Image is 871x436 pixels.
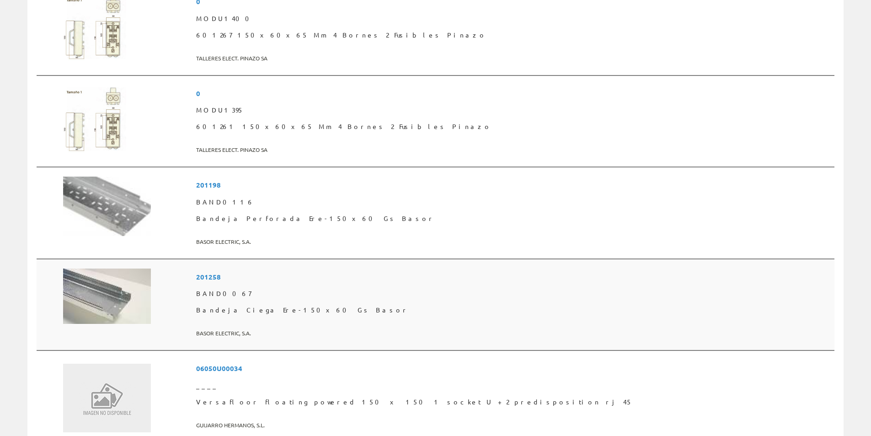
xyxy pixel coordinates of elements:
[196,418,831,433] span: GUIJARRO HERMANOS, S.L.
[63,269,151,324] img: Foto artículo Bandeja Ciega Ere-150x60 Gs Basor (192x120.94488188976)
[196,234,831,249] span: BASOR ELECTRIC, S.A.
[196,27,831,43] span: 601267 150x60x65 Mm 4 Bornes 2 Fusibles Pinazo
[196,326,831,341] span: BASOR ELECTRIC, S.A.
[63,364,151,432] img: Sin Imagen Disponible
[63,177,151,236] img: Foto artículo Bandeja Perforada Ere-150x60 Gs Basor (192x130.0157480315)
[196,394,831,410] span: Versafloor floating powered 150 x 150 1 socket U + 2 predisposition rj 45
[196,51,831,66] span: TALLERES ELECT. PINAZO SA
[196,285,831,302] span: BAND0067
[196,11,831,27] span: MODU1400
[196,377,831,394] span: ____
[196,210,831,227] span: Bandeja Perforada Ere-150x60 Gs Basor
[196,269,831,285] span: 201258
[196,118,831,135] span: 601261 150x60x65 Mm 4 Bornes 2 Fusibles Pinazo
[196,142,831,157] span: TALLERES ELECT. PINAZO SA
[196,102,831,118] span: MODU1395
[196,360,831,377] span: 06050U00034
[196,177,831,194] span: 201198
[196,194,831,210] span: BAND0116
[196,302,831,318] span: Bandeja Ciega Ere-150x60 Gs Basor
[196,85,831,102] span: 0
[63,85,126,154] img: Foto artículo 601261 150x60x65 Mm 4 Bornes 2 Fusibles Pinazo (137.97169811321x150)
